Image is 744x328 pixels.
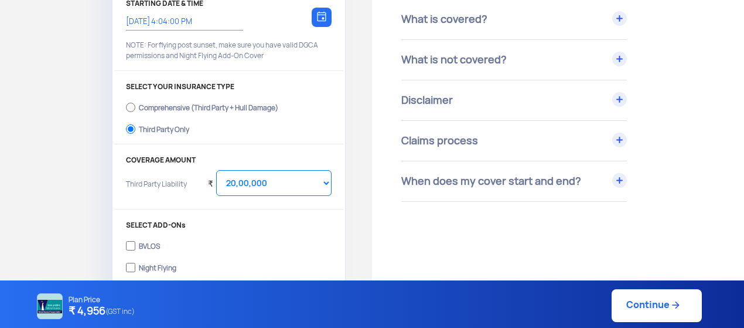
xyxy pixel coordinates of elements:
[126,238,135,254] input: BVLOS
[37,293,63,319] img: NATIONAL
[317,11,326,22] img: calendar-icon
[612,289,702,322] a: Continue
[126,99,135,116] input: Comprehensive (Third Party + Hull Damage)
[670,299,681,311] img: ic_arrow_forward_blue.svg
[139,264,176,269] div: Night Flying
[126,179,199,205] p: Third Party Liability
[139,242,160,247] div: BVLOS
[126,83,332,91] p: SELECT YOUR INSURANCE TYPE
[401,80,627,120] div: Disclaimer
[139,126,189,130] div: Third Party Only
[208,164,213,197] div: ₹
[401,161,627,201] div: When does my cover start and end?
[69,296,135,304] p: Plan Price
[401,40,627,80] div: What is not covered?
[105,304,135,319] span: (GST inc)
[126,221,332,229] p: SELECT ADD-ONs
[401,121,627,161] div: Claims process
[126,121,135,137] input: Third Party Only
[126,40,332,61] p: NOTE: For flying post sunset, make sure you have valid DGCA permissions and Night Flying Add-On C...
[69,304,135,319] h4: ₹ 4,956
[126,259,135,276] input: Night Flying
[139,104,278,109] div: Comprehensive (Third Party + Hull Damage)
[126,156,332,164] p: COVERAGE AMOUNT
